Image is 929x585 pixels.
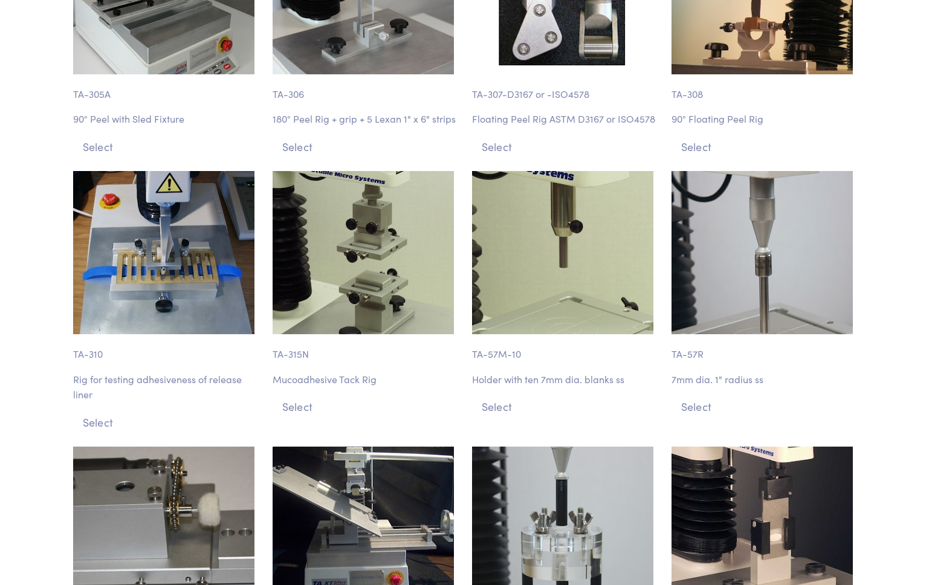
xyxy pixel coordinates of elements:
[672,396,856,416] button: Select
[273,372,458,387] p: Mucoadhesive Tack Rig
[73,171,254,334] img: ta-310_releaselinerrig.jpg
[672,74,856,102] p: TA-308
[273,137,458,157] button: Select
[73,74,258,102] p: TA-305A
[672,334,856,362] p: TA-57R
[672,372,856,387] p: 7mm dia. 1" radius ss
[273,111,458,127] p: 180° Peel Rig + grip + 5 Lexan 1" x 6" strips
[472,396,657,416] button: Select
[672,171,853,334] img: puncture_ta-57r_7mm_4.jpg
[73,137,258,157] button: Select
[273,396,458,416] button: Select
[472,74,657,102] p: TA-307-D3167 or -ISO4578
[472,334,657,362] p: TA-57M-10
[672,137,856,157] button: Select
[672,111,856,127] p: 90° Floating Peel Rig
[472,137,657,157] button: Select
[472,111,657,127] p: Floating Peel Rig ASTM D3167 or ISO4578
[73,111,258,127] p: 90° Peel with Sled Fixture
[472,372,657,387] p: Holder with ten 7mm dia. blanks ss
[273,74,458,102] p: TA-306
[73,372,258,402] p: Rig for testing adhesiveness of release liner
[273,334,458,362] p: TA-315N
[73,412,258,432] button: Select
[273,171,454,334] img: ta-315n.jpg
[73,334,258,362] p: TA-310
[472,171,653,334] img: ta-57m-10.jpg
